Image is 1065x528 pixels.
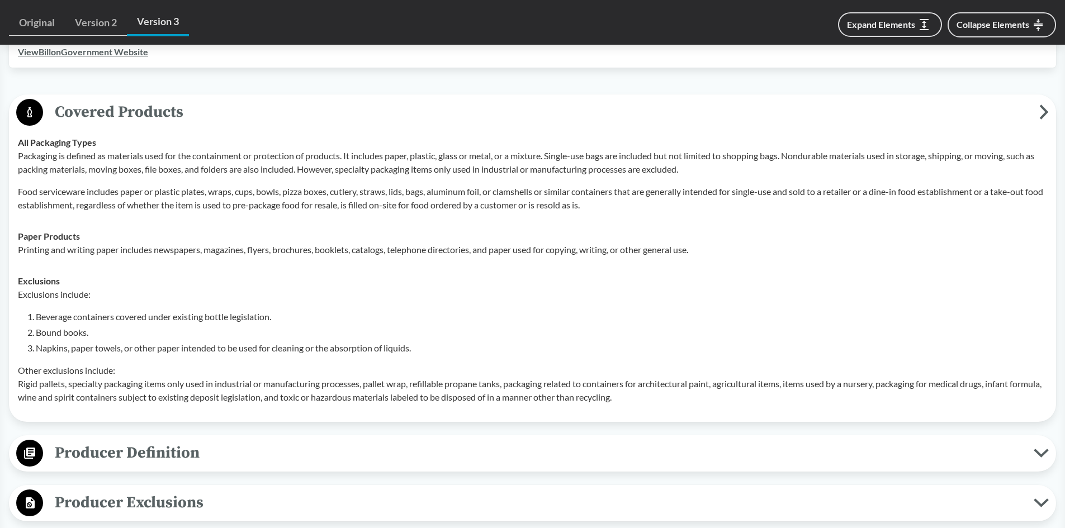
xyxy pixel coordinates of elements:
p: Other exclusions include: Rigid pallets, specialty packaging items only used in industrial or man... [18,364,1047,404]
span: Producer Definition [43,440,1034,465]
button: Collapse Elements [948,12,1056,37]
strong: Paper Products [18,231,80,241]
strong: Exclusions [18,275,60,286]
span: Covered Products [43,99,1039,125]
li: Bound books. [36,326,1047,339]
button: Covered Products [13,98,1052,127]
button: Producer Definition [13,439,1052,468]
li: Napkins, paper towels, or other paper intended to be used for cleaning or the absorption of liquids. [36,341,1047,355]
button: Producer Exclusions [13,489,1052,517]
strong: All Packaging Types [18,137,96,148]
a: Version 3 [127,9,189,36]
p: Exclusions include: [18,288,1047,301]
p: Printing and writing paper includes newspapers, magazines, flyers, brochures, booklets, catalogs,... [18,243,1047,256]
button: Expand Elements [838,12,942,37]
p: Food serviceware includes paper or plastic plates, wraps, cups, bowls, pizza boxes, cutlery, stra... [18,185,1047,212]
span: Producer Exclusions [43,490,1034,515]
li: Beverage containers covered under existing bottle legislation. [36,310,1047,324]
a: ViewBillonGovernment Website [18,46,148,57]
a: Original [9,10,65,36]
p: Packaging is defined as materials used for the containment or protection of products. It includes... [18,149,1047,176]
a: Version 2 [65,10,127,36]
